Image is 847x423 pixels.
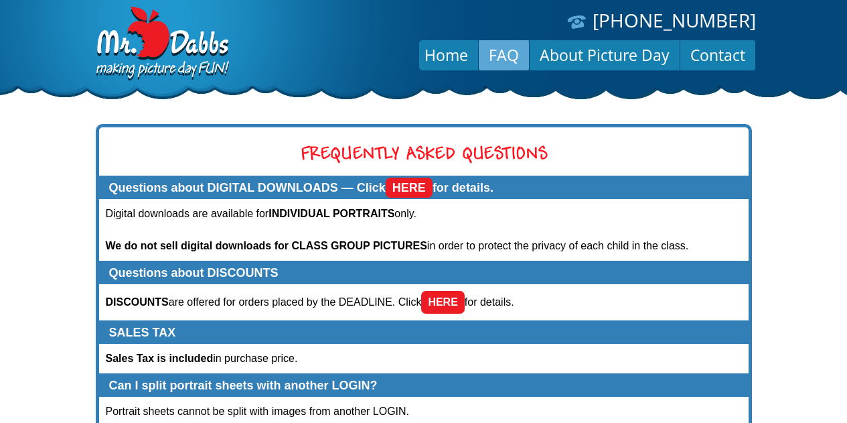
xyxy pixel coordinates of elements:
p: Questions about DIGITAL DOWNLOADS — Click for details. [109,180,739,195]
a: Contact [680,39,755,71]
a: About Picture Day [530,39,680,71]
a: HERE [421,291,464,314]
p: Can I split portrait sheets with another LOGIN? [109,378,739,393]
a: Home [414,39,478,71]
p: Digital downloads are available for only. in order to protect the privacy of each child in the cl... [106,206,742,254]
h1: Frequently Asked Questions [109,147,739,162]
a: [PHONE_NUMBER] [593,7,756,33]
strong: INDIVIDUAL PORTRAITS [268,208,394,219]
strong: DISCOUNTS [106,296,169,308]
p: Questions about DISCOUNTS [109,265,739,280]
strong: Sales Tax is included [106,353,214,364]
p: in purchase price. [106,351,742,367]
p: SALES TAX [109,325,739,340]
p: are offered for orders placed by the DEADLINE. Click for details. [106,291,742,314]
a: HERE [386,178,433,198]
a: FAQ [479,39,529,71]
p: Portrait sheets cannot be split with images from another LOGIN. [106,404,742,420]
img: Dabbs Company [92,7,231,82]
strong: We do not sell digital downloads for CLASS GROUP PICTURES [106,240,427,251]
